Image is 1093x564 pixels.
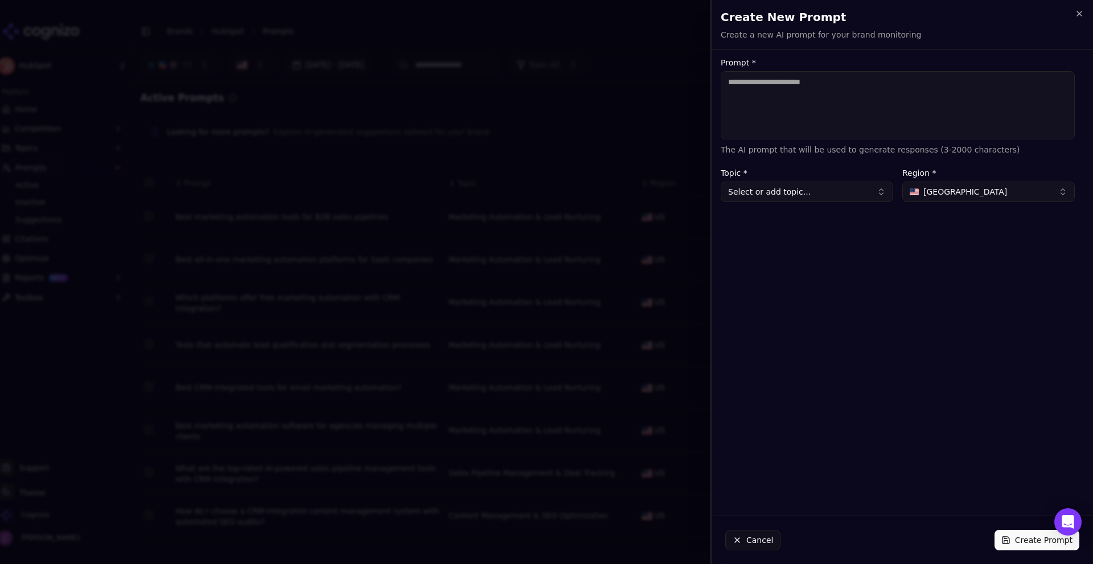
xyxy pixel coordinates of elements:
label: Prompt * [721,59,1075,67]
button: Create Prompt [995,530,1079,550]
p: The AI prompt that will be used to generate responses (3-2000 characters) [721,144,1075,155]
img: United States [910,188,919,195]
p: Create a new AI prompt for your brand monitoring [721,29,921,40]
label: Region * [902,169,1075,177]
button: Cancel [725,530,780,550]
span: [GEOGRAPHIC_DATA] [923,186,1007,197]
button: Select or add topic... [721,182,893,202]
label: Topic * [721,169,893,177]
h2: Create New Prompt [721,9,1084,25]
